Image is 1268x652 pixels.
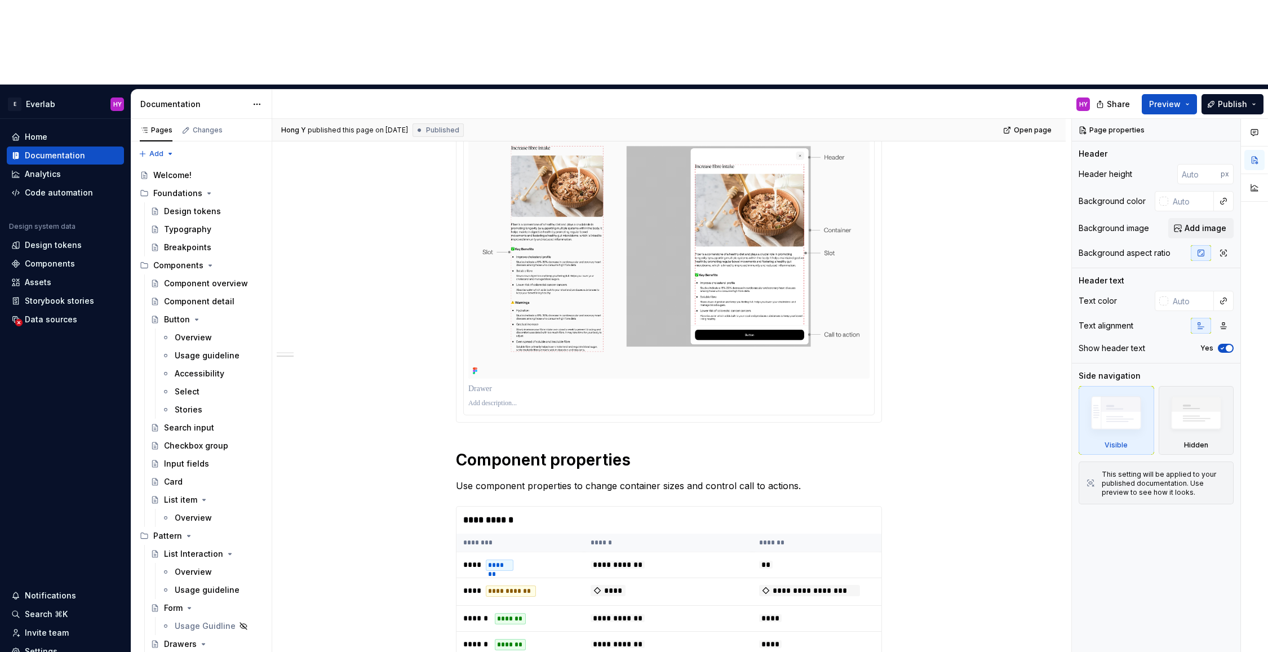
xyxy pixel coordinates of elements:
[25,314,77,325] div: Data sources
[175,404,202,415] div: Stories
[164,548,223,560] div: List Interaction
[175,584,240,596] div: Usage guideline
[157,401,267,419] a: Stories
[140,126,172,135] div: Pages
[146,419,267,437] a: Search input
[7,184,124,202] a: Code automation
[1079,223,1149,234] div: Background image
[1000,122,1057,138] a: Open page
[1079,275,1124,286] div: Header text
[1159,386,1234,455] div: Hidden
[25,627,69,638] div: Invite team
[175,332,212,343] div: Overview
[1079,295,1117,307] div: Text color
[8,97,21,111] div: E
[175,512,212,524] div: Overview
[193,126,223,135] div: Changes
[164,422,214,433] div: Search input
[1202,94,1263,114] button: Publish
[1079,320,1133,331] div: Text alignment
[113,100,122,109] div: HY
[146,545,267,563] a: List Interaction
[7,255,124,273] a: Components
[456,450,882,470] h1: Component properties
[157,365,267,383] a: Accessibility
[135,184,267,202] div: Foundations
[1149,99,1181,110] span: Preview
[1168,191,1214,211] input: Auto
[149,149,163,158] span: Add
[1079,168,1132,180] div: Header height
[164,494,197,505] div: List item
[25,168,61,180] div: Analytics
[164,476,183,487] div: Card
[1200,344,1213,353] label: Yes
[1079,196,1146,207] div: Background color
[1014,126,1052,135] span: Open page
[175,386,199,397] div: Select
[25,187,93,198] div: Code automation
[153,260,203,271] div: Components
[7,236,124,254] a: Design tokens
[7,605,124,623] button: Search ⌘K
[135,527,267,545] div: Pattern
[308,126,408,135] div: published this page on [DATE]
[164,314,190,325] div: Button
[157,617,267,635] a: Usage Guidline
[7,165,124,183] a: Analytics
[25,239,82,251] div: Design tokens
[1079,343,1145,354] div: Show header text
[146,292,267,311] a: Component detail
[157,509,267,527] a: Overview
[25,131,47,143] div: Home
[1102,470,1226,497] div: This setting will be applied to your published documentation. Use preview to see how it looks.
[426,126,459,135] span: Published
[26,99,55,110] div: Everlab
[1142,94,1197,114] button: Preview
[456,479,882,493] p: Use component properties to change container sizes and control call to actions.
[146,599,267,617] a: Form
[146,455,267,473] a: Input fields
[1218,99,1247,110] span: Publish
[164,440,228,451] div: Checkbox group
[281,126,306,135] span: Hong Y
[146,220,267,238] a: Typography
[153,530,182,542] div: Pattern
[157,383,267,401] a: Select
[25,277,51,288] div: Assets
[175,566,212,578] div: Overview
[146,491,267,509] a: List item
[1168,291,1214,311] input: Auto
[2,92,128,116] button: EEverlabHY
[1079,370,1141,382] div: Side navigation
[25,609,68,620] div: Search ⌘K
[7,273,124,291] a: Assets
[140,99,247,110] div: Documentation
[1168,218,1234,238] button: Add image
[157,581,267,599] a: Usage guideline
[1221,170,1229,179] p: px
[164,296,234,307] div: Component detail
[157,329,267,347] a: Overview
[153,188,202,199] div: Foundations
[1079,386,1154,455] div: Visible
[146,437,267,455] a: Checkbox group
[1079,148,1107,159] div: Header
[1105,441,1128,450] div: Visible
[9,222,76,231] div: Design system data
[25,295,94,307] div: Storybook stories
[146,238,267,256] a: Breakpoints
[7,311,124,329] a: Data sources
[175,350,240,361] div: Usage guideline
[1079,100,1088,109] div: HY
[135,166,267,184] a: Welcome!
[25,150,85,161] div: Documentation
[135,256,267,274] div: Components
[164,224,211,235] div: Typography
[164,242,211,253] div: Breakpoints
[25,258,75,269] div: Components
[1177,164,1221,184] input: Auto
[1079,247,1171,259] div: Background aspect ratio
[25,590,76,601] div: Notifications
[175,620,236,632] div: Usage Guidline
